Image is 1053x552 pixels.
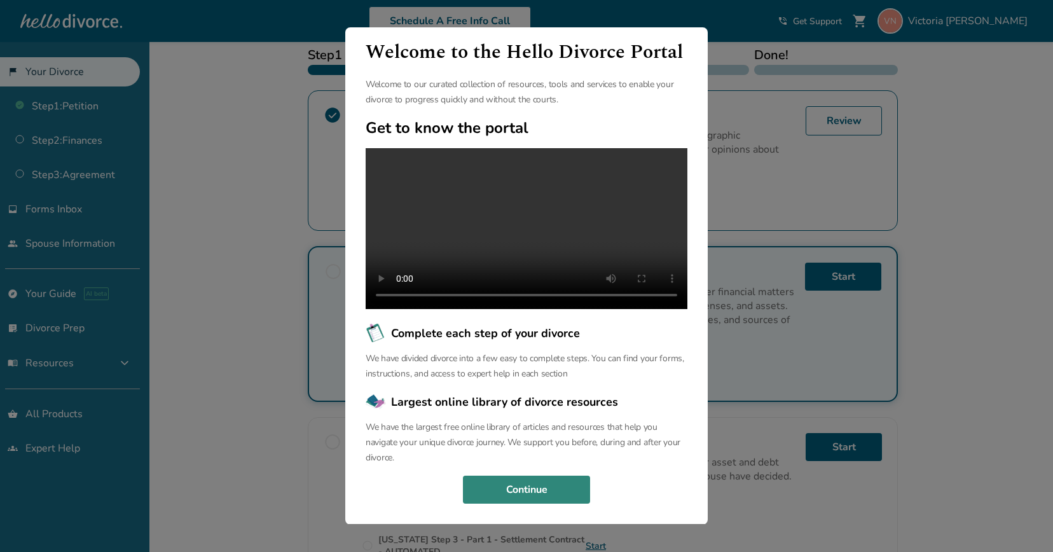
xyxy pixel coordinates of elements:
[366,420,687,466] p: We have the largest free online library of articles and resources that help you navigate your uni...
[366,351,687,382] p: We have divided divorce into a few easy to complete steps. You can find your forms, instructions,...
[463,476,590,504] button: Continue
[366,392,386,412] img: Largest online library of divorce resources
[366,77,687,107] p: Welcome to our curated collection of resources, tools and services to enable your divorce to prog...
[366,323,386,343] img: Complete each step of your divorce
[366,38,687,67] h1: Welcome to the Hello Divorce Portal
[366,118,687,138] h2: Get to know the portal
[391,394,618,410] span: Largest online library of divorce resources
[391,325,580,342] span: Complete each step of your divorce
[989,491,1053,552] iframe: Chat Widget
